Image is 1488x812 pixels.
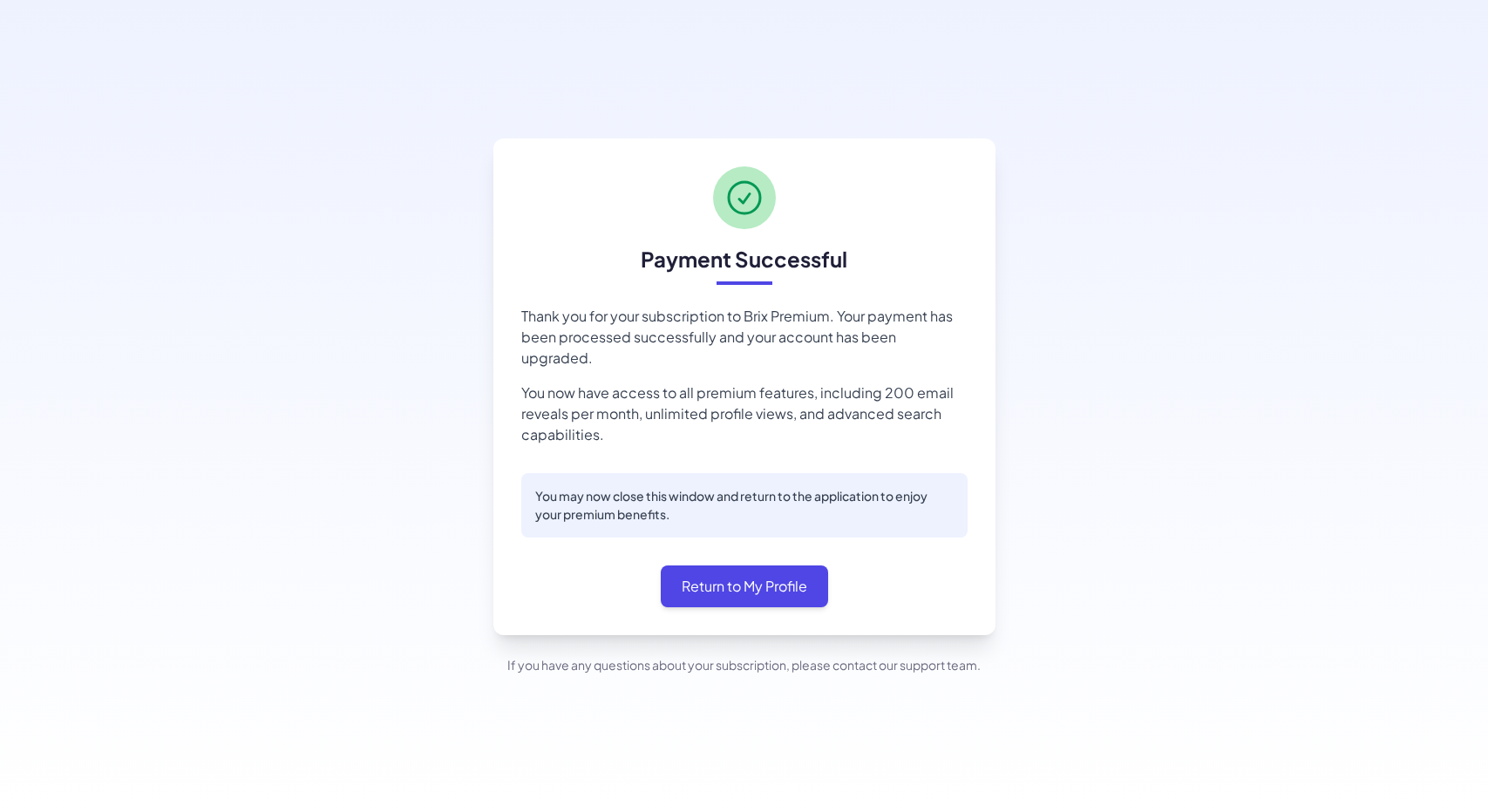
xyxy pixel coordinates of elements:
[641,243,847,274] h1: Payment Successful
[507,656,981,674] p: If you have any questions about your subscription, please contact our support team.
[661,565,828,607] button: Return to My Profile
[535,487,954,524] p: You may now close this window and return to the application to enjoy your premium benefits.
[521,382,968,445] p: You now have access to all premium features, including 200 email reveals per month, unlimited pro...
[521,306,968,369] p: Thank you for your subscription to Brix Premium. Your payment has been processed successfully and...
